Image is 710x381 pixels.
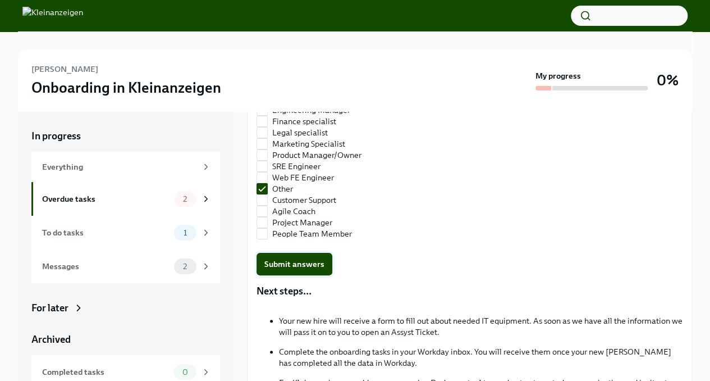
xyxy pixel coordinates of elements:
[42,366,170,378] div: Completed tasks
[22,7,83,25] img: Kleinanzeigen
[272,149,361,161] span: Product Manager/Owner
[272,206,315,217] span: Agile Coach
[657,70,679,90] h3: 0%
[272,183,293,194] span: Other
[272,161,320,172] span: SRE Engineer
[31,301,68,315] div: For later
[31,182,220,216] a: Overdue tasks2
[31,129,220,143] a: In progress
[31,250,220,283] a: Messages2
[42,161,196,173] div: Everything
[42,193,170,205] div: Overdue tasks
[176,368,195,377] span: 0
[272,217,332,228] span: Project Manager
[177,229,194,237] span: 1
[535,70,581,81] strong: My progress
[31,216,220,250] a: To do tasks1
[31,63,98,75] h6: [PERSON_NAME]
[31,301,220,315] a: For later
[176,262,194,271] span: 2
[272,172,334,183] span: Web FE Engineer
[279,315,682,338] p: Your new hire will receive a form to fill out about needed IT equipment. As soon as we have all t...
[272,116,336,127] span: Finance specialist
[272,228,352,239] span: People Team Member
[272,127,328,138] span: Legal specialist
[176,195,194,203] span: 2
[31,333,220,346] a: Archived
[264,258,324,270] span: Submit answers
[256,253,332,275] button: Submit answers
[31,78,221,98] h3: Onboarding in Kleinanzeigen
[31,152,220,182] a: Everything
[272,194,336,206] span: Customer Support
[272,138,345,149] span: Marketing Specialist
[256,284,682,298] p: Next steps...
[42,226,170,239] div: To do tasks
[279,346,682,369] p: Complete the onboarding tasks in your Workday inbox. You will receive them once your new [PERSON_...
[42,260,170,273] div: Messages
